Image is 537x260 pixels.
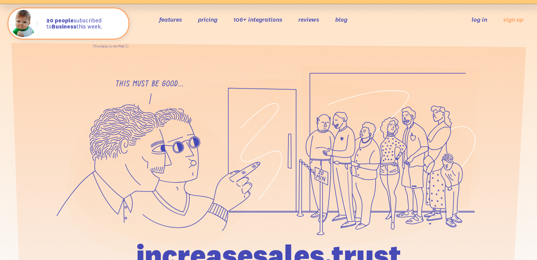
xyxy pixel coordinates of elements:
a: features [159,16,182,23]
strong: Business [52,23,76,30]
a: sign up [503,16,523,24]
a: log in [472,16,487,23]
a: reviews [298,16,319,23]
p: subscribed to this week. [46,17,121,30]
a: This data is verified ⓘ [93,44,128,48]
a: pricing [198,16,217,23]
a: blog [335,16,347,23]
img: Fomo [10,10,37,37]
strong: 20 people [46,17,74,24]
a: 106+ integrations [233,16,282,23]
